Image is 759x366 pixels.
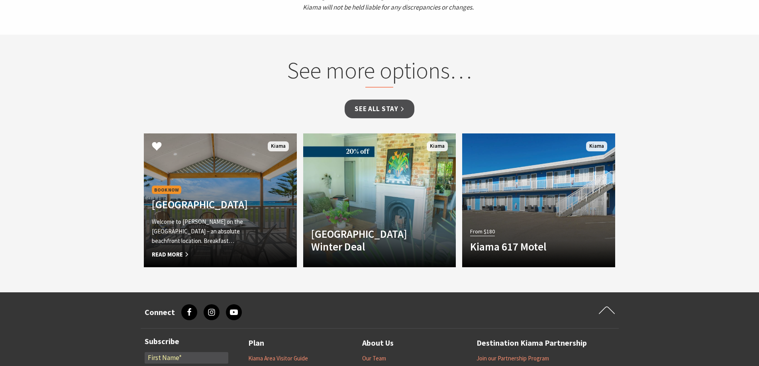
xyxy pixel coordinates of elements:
span: Kiama [427,141,448,151]
span: Kiama [586,141,607,151]
a: Destination Kiama Partnership [477,337,587,350]
span: Read More [152,250,266,259]
h4: Kiama 617 Motel [470,240,584,253]
button: Click to Favourite Kendalls Beach Holiday Park [144,133,170,160]
h2: See more options… [228,57,531,88]
h4: [GEOGRAPHIC_DATA] [152,198,266,211]
a: Kiama Area Visitor Guide [248,354,308,362]
a: Our Team [362,354,386,362]
a: Another Image Used [GEOGRAPHIC_DATA] Winter Deal Kiama [303,133,456,267]
a: Join our Partnership Program [477,354,549,362]
input: First Name* [145,352,228,364]
h3: Connect [145,307,175,317]
h3: Subscribe [145,337,228,346]
span: Book Now [152,186,181,194]
a: Book Now [GEOGRAPHIC_DATA] Welcome to [PERSON_NAME] on the [GEOGRAPHIC_DATA] – an absolute beachf... [144,133,297,267]
a: From $180 Kiama 617 Motel Kiama [462,133,615,267]
a: Plan [248,337,264,350]
a: See all Stay [345,100,414,118]
h4: [GEOGRAPHIC_DATA] Winter Deal [311,227,425,253]
span: From $180 [470,227,495,236]
p: Welcome to [PERSON_NAME] on the [GEOGRAPHIC_DATA] – an absolute beachfront location. Breakfast… [152,217,266,246]
span: Kiama [268,141,289,151]
a: About Us [362,337,394,350]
